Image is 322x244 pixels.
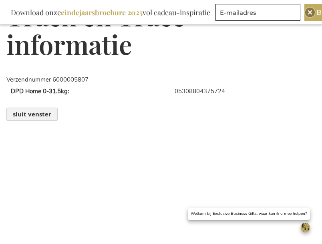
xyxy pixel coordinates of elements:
[61,8,143,17] b: eindejaarsbrochure 2025
[6,108,58,121] button: sluit venster
[305,8,315,17] div: Close
[215,4,300,21] input: E-mailadres
[6,84,170,99] th: DPD Home 0-31.5kg:
[308,10,312,15] img: Close
[13,110,51,118] span: sluit venster
[215,4,303,23] form: marketing offers and promotions
[6,76,316,84] div: Verzendnummer 6000005807
[7,4,214,21] div: Download onze vol cadeau-inspiratie
[170,84,316,99] td: 05308804375724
